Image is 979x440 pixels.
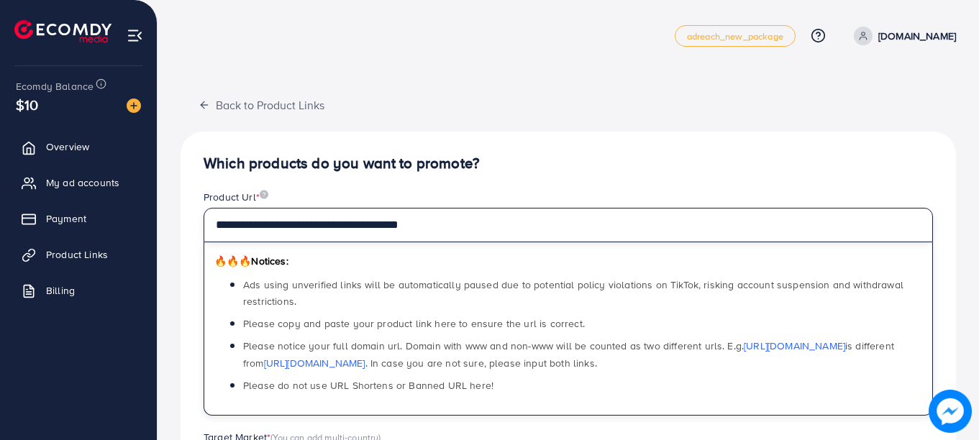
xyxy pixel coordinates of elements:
[46,175,119,190] span: My ad accounts
[204,190,268,204] label: Product Url
[46,247,108,262] span: Product Links
[243,278,903,308] span: Ads using unverified links will be automatically paused due to potential policy violations on Tik...
[214,254,288,268] span: Notices:
[14,20,111,42] img: logo
[11,132,146,161] a: Overview
[46,283,75,298] span: Billing
[687,32,783,41] span: adreach_new_package
[46,139,89,154] span: Overview
[11,204,146,233] a: Payment
[11,168,146,197] a: My ad accounts
[11,276,146,305] a: Billing
[46,211,86,226] span: Payment
[260,190,268,199] img: image
[243,316,585,331] span: Please copy and paste your product link here to ensure the url is correct.
[243,339,894,370] span: Please notice your full domain url. Domain with www and non-www will be counted as two different ...
[878,27,956,45] p: [DOMAIN_NAME]
[848,27,956,45] a: [DOMAIN_NAME]
[127,27,143,44] img: menu
[127,98,141,113] img: image
[11,240,146,269] a: Product Links
[214,254,251,268] span: 🔥🔥🔥
[16,79,94,93] span: Ecomdy Balance
[181,89,342,120] button: Back to Product Links
[243,378,493,393] span: Please do not use URL Shortens or Banned URL here!
[264,356,365,370] a: [URL][DOMAIN_NAME]
[675,25,796,47] a: adreach_new_package
[16,94,38,115] span: $10
[932,393,968,429] img: image
[744,339,845,353] a: [URL][DOMAIN_NAME]
[204,155,933,173] h4: Which products do you want to promote?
